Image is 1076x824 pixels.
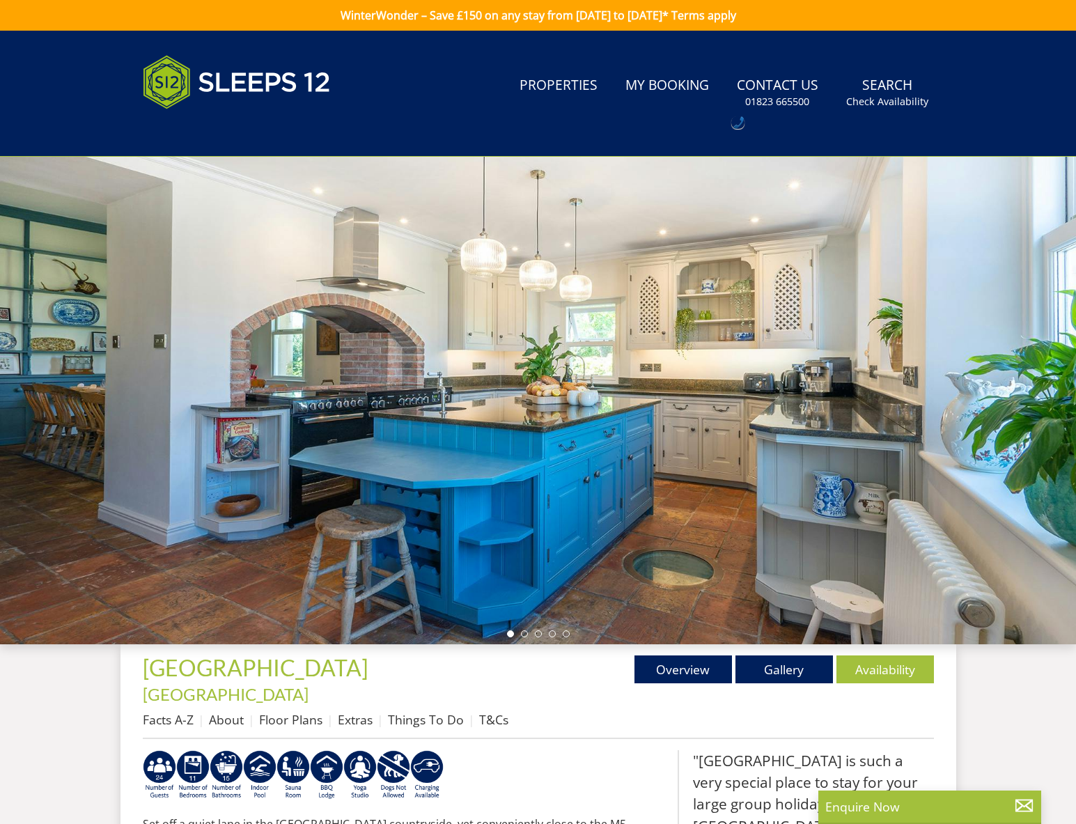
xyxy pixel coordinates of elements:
a: SearchCheck Availability [841,70,934,116]
img: Sleeps 12 [143,47,331,117]
p: Enquire Now [825,798,1034,816]
a: T&Cs [479,711,508,728]
span: [GEOGRAPHIC_DATA] [143,654,368,681]
img: AD_4nXc7e7Q8UMyixv7rz6qOvtfOJ-HWxdS5HoMkAakz0LHAlDrv7TQsW7pMSRZyfjfsXCPjAd0FRaH36fYwXYpeivIHiPWTW... [377,750,410,800]
img: AD_4nXfdu1WaBqbCvRx5dFd3XGC71CFesPHPPZknGuZzXQvBzugmLudJYyY22b9IpSVlKbnRjXo7AJLKEyhYodtd_Fvedgm5q... [310,750,343,800]
a: [GEOGRAPHIC_DATA] [143,684,309,704]
a: Properties [514,70,603,102]
small: 01823 665500 [745,95,809,109]
a: My Booking [620,70,715,102]
img: AD_4nXcUjM1WnLzsaFfiW9TMoiqu-Li4Mbh7tQPNLiOJr1v-32nzlqw6C9VhAL0Jhfye3ZR83W5Xs0A91zNVQMMCwO1NDl3vc... [176,750,210,800]
a: Overview [634,655,732,683]
img: AD_4nXei2dp4L7_L8OvME76Xy1PUX32_NMHbHVSts-g-ZAVb8bILrMcUKZI2vRNdEqfWP017x6NFeUMZMqnp0JYknAB97-jDN... [243,750,276,800]
img: AD_4nXcP0lSAj2RrkCDKBMTdGZQyb5EoaFdlBgAnp9NdA0jwQWQqXlXvBJZTOTp8jWUu-UiW774yhG8GIeRNwkdjUvtBJ9HRX... [143,750,176,800]
a: [GEOGRAPHIC_DATA] [143,654,373,681]
img: AD_4nXcRV6P30fiR8iraYFozW6le9Vk86fgJjC-9F-1XNA85-Uc4EHnrgk24MqOhLr5sK5I_EAKMwzcAZyN0iVKWc3J2Svvhk... [343,750,377,800]
a: Contact Us01823 665500 [731,70,824,116]
div: Call: 01823 665500 [731,116,744,129]
a: Things To Do [388,711,464,728]
img: AD_4nXdgg0c6Dd6x392_yIWaP-3v5tFKEco7vNie24Sn011at1BaNI8IRBOxveTO2ahNI7PHF2Me3ji91R0KlKVl1yjLqVdSt... [210,750,243,800]
a: Facts A-Z [143,711,194,728]
a: Gallery [735,655,833,683]
iframe: Customer reviews powered by Trustpilot [136,125,282,137]
a: About [209,711,244,728]
img: AD_4nXdjbGEeivCGLLmyT_JEP7bTfXsjgyLfnLszUAQeQ4RcokDYHVBt5R8-zTDbAVICNoGv1Dwc3nsbUb1qR6CAkrbZUeZBN... [276,750,310,800]
a: Floor Plans [259,711,322,728]
img: AD_4nXcnT2OPG21WxYUhsl9q61n1KejP7Pk9ESVM9x9VetD-X_UXXoxAKaMRZGYNcSGiAsmGyKm0QlThER1osyFXNLmuYOVBV... [410,750,444,800]
img: hfpfyWBK5wQHBAGPgDf9c6qAYOxxMAAAAASUVORK5CYII= [733,116,744,129]
small: Check Availability [846,95,928,109]
a: Availability [836,655,934,683]
a: Extras [338,711,373,728]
